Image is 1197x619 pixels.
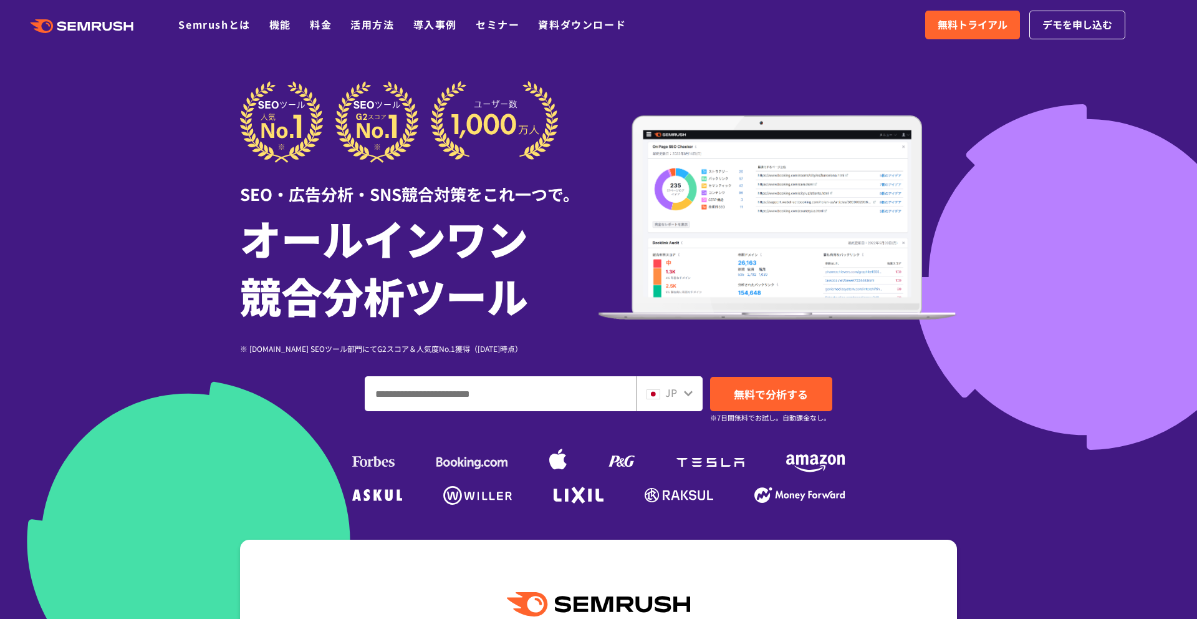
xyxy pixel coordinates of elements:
small: ※7日間無料でお試し。自動課金なし。 [710,412,830,424]
a: 無料で分析する [710,377,832,411]
a: 機能 [269,17,291,32]
span: デモを申し込む [1042,17,1112,33]
a: 導入事例 [413,17,457,32]
a: 資料ダウンロード [538,17,626,32]
span: JP [665,385,677,400]
div: ※ [DOMAIN_NAME] SEOツール部門にてG2スコア＆人気度No.1獲得（[DATE]時点） [240,343,598,354]
span: 無料で分析する [734,386,808,402]
div: SEO・広告分析・SNS競合対策をこれ一つで。 [240,163,598,206]
a: 活用方法 [350,17,394,32]
span: 無料トライアル [938,17,1007,33]
a: 料金 [310,17,332,32]
a: セミナー [476,17,519,32]
h1: オールインワン 競合分析ツール [240,209,598,324]
a: 無料トライアル [925,11,1020,39]
a: デモを申し込む [1029,11,1125,39]
a: Semrushとは [178,17,250,32]
input: ドメイン、キーワードまたはURLを入力してください [365,377,635,411]
img: Semrush [507,592,690,617]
